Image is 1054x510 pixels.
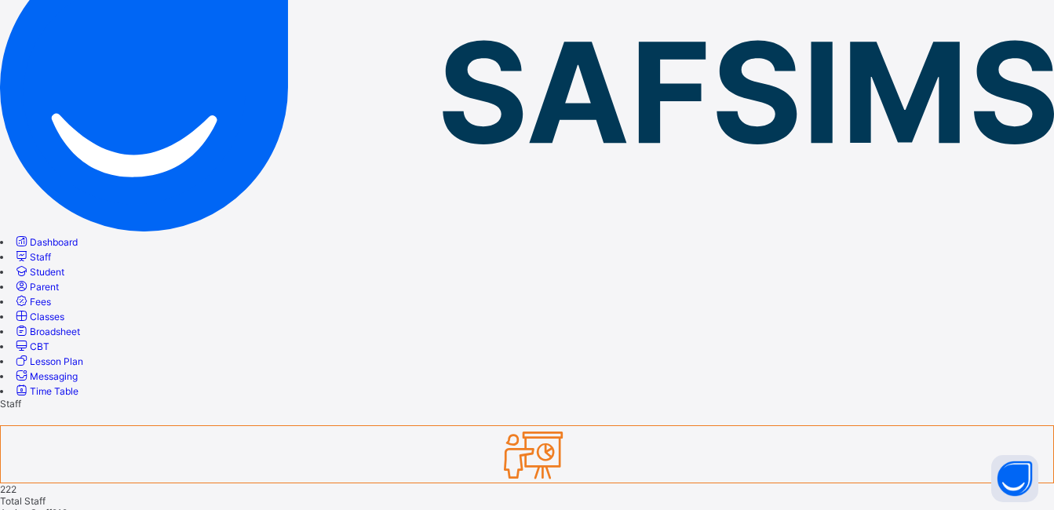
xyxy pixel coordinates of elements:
a: Student [13,266,64,278]
button: Open asap [991,455,1038,502]
a: Broadsheet [13,326,80,337]
span: Time Table [30,385,78,397]
a: Fees [13,296,51,308]
span: Classes [30,311,64,322]
span: Broadsheet [30,326,80,337]
span: Dashboard [30,236,78,248]
span: CBT [30,341,49,352]
a: Parent [13,281,59,293]
a: CBT [13,341,49,352]
a: Dashboard [13,236,78,248]
a: Staff [13,251,51,263]
span: Messaging [30,370,78,382]
a: Messaging [13,370,78,382]
a: Lesson Plan [13,355,83,367]
span: Student [30,266,64,278]
span: Staff [30,251,51,263]
a: Time Table [13,385,78,397]
span: Lesson Plan [30,355,83,367]
span: Fees [30,296,51,308]
a: Classes [13,311,64,322]
span: Parent [30,281,59,293]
